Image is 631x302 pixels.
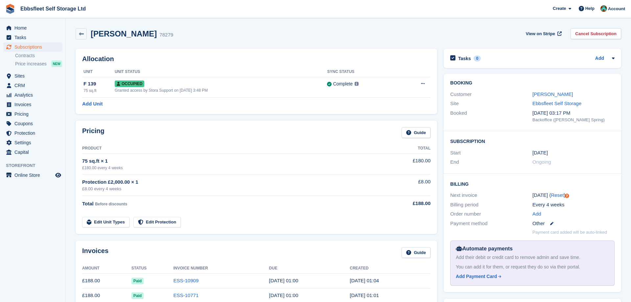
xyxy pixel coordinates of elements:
[82,127,105,138] h2: Pricing
[402,247,431,258] a: Guide
[14,81,54,90] span: CRM
[402,127,431,138] a: Guide
[14,119,54,128] span: Coupons
[3,119,62,128] a: menu
[82,100,103,108] a: Add Unit
[82,217,129,228] a: Edit Unit Types
[456,273,606,280] a: Add Payment Card
[3,171,62,180] a: menu
[523,28,563,39] a: View on Stripe
[450,149,532,157] div: Start
[14,171,54,180] span: Online Store
[82,247,108,258] h2: Invoices
[450,81,615,86] h2: Booking
[532,149,548,157] time: 2025-04-27 00:00:00 UTC
[450,180,615,187] h2: Billing
[450,100,532,107] div: Site
[532,101,581,106] a: Ebbsfleet Self Storage
[585,5,595,12] span: Help
[82,273,131,288] td: £188.00
[14,148,54,157] span: Capital
[83,88,115,94] div: 75 sq.ft
[115,81,144,87] span: Occupied
[82,157,377,165] div: 75 sq.ft × 1
[456,264,609,270] div: You can add it for them, or request they do so via their portal.
[82,178,377,186] div: Protection £2,000.00 × 1
[83,80,115,88] div: F 139
[3,33,62,42] a: menu
[333,81,353,87] div: Complete
[450,220,532,227] div: Payment method
[450,158,532,166] div: End
[526,31,555,37] span: View on Stripe
[3,81,62,90] a: menu
[82,55,431,63] h2: Allocation
[82,165,377,171] div: £180.00 every 4 weeks
[564,193,570,199] div: Tooltip anchor
[15,61,47,67] span: Price increases
[450,201,532,209] div: Billing period
[450,192,532,199] div: Next invoice
[3,138,62,147] a: menu
[54,171,62,179] a: Preview store
[6,162,65,169] span: Storefront
[269,292,298,298] time: 2025-08-18 00:00:00 UTC
[115,87,327,93] div: Granted access by Stora Support on [DATE] 3:48 PM
[95,202,127,206] span: Before discounts
[18,3,88,14] a: Ebbsfleet Self Storage Ltd
[532,192,615,199] div: [DATE] ( )
[174,278,199,283] a: ESS-10909
[350,292,379,298] time: 2025-08-17 00:01:50 UTC
[14,23,54,33] span: Home
[14,109,54,119] span: Pricing
[450,210,532,218] div: Order number
[474,56,481,61] div: 0
[532,117,615,123] div: Backoffice ([PERSON_NAME] Spring)
[15,60,62,67] a: Price increases NEW
[3,71,62,81] a: menu
[14,42,54,52] span: Subscriptions
[532,229,607,236] p: Payment card added will be auto-linked
[3,128,62,138] a: menu
[532,159,551,165] span: Ongoing
[269,263,350,274] th: Due
[174,292,199,298] a: ESS-10771
[82,186,377,192] div: £8.00 every 4 weeks
[82,201,94,206] span: Total
[595,55,604,62] a: Add
[377,143,431,154] th: Total
[51,60,62,67] div: NEW
[377,153,431,174] td: £180.00
[350,278,379,283] time: 2025-09-14 00:04:27 UTC
[3,148,62,157] a: menu
[269,278,298,283] time: 2025-09-15 00:00:00 UTC
[551,192,564,198] a: Reset
[600,5,607,12] img: George Spring
[14,90,54,100] span: Analytics
[131,263,174,274] th: Status
[532,201,615,209] div: Every 4 weeks
[532,109,615,117] div: [DATE] 03:17 PM
[133,217,181,228] a: Edit Protection
[14,100,54,109] span: Invoices
[458,56,471,61] h2: Tasks
[82,263,131,274] th: Amount
[456,273,497,280] div: Add Payment Card
[450,109,532,123] div: Booked
[377,200,431,207] div: £188.00
[327,67,399,77] th: Sync Status
[355,82,359,86] img: icon-info-grey-7440780725fd019a000dd9b08b2336e03edf1995a4989e88bcd33f0948082b44.svg
[571,28,621,39] a: Cancel Subscription
[82,67,115,77] th: Unit
[377,174,431,196] td: £8.00
[15,53,62,59] a: Contracts
[3,109,62,119] a: menu
[5,4,15,14] img: stora-icon-8386f47178a22dfd0bd8f6a31ec36ba5ce8667c1dd55bd0f319d3a0aa187defe.svg
[82,143,377,154] th: Product
[532,220,615,227] div: Other
[3,100,62,109] a: menu
[3,90,62,100] a: menu
[553,5,566,12] span: Create
[532,91,573,97] a: [PERSON_NAME]
[450,91,532,98] div: Customer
